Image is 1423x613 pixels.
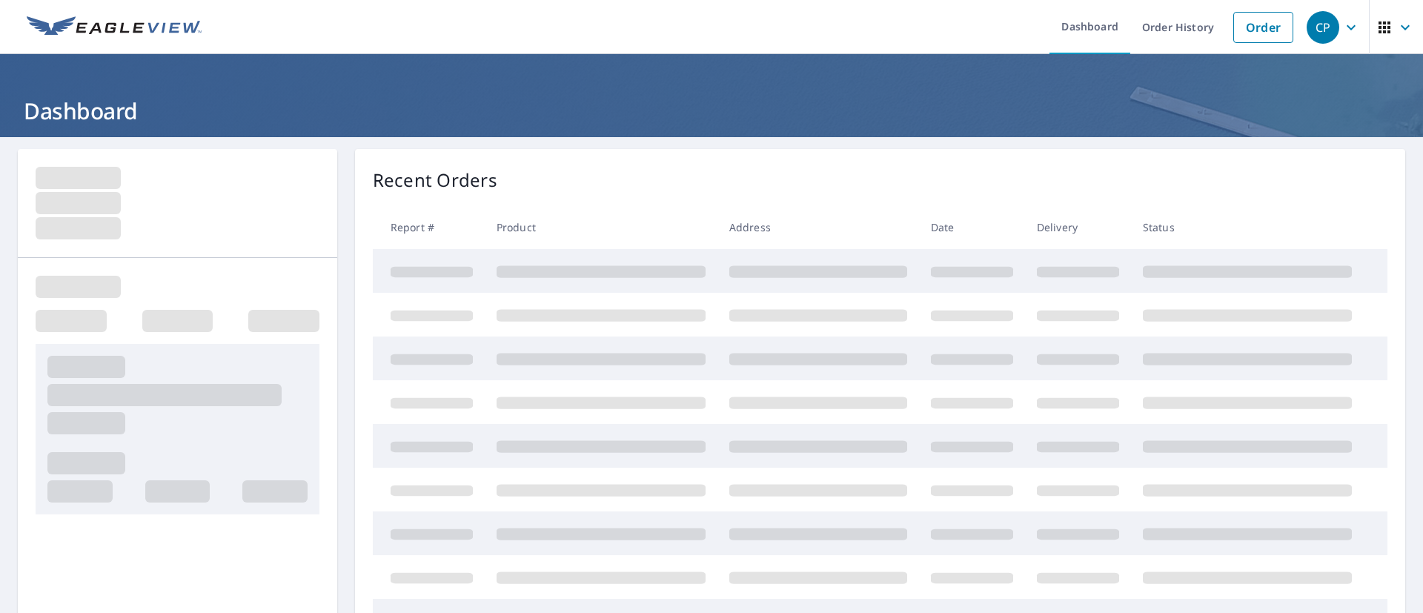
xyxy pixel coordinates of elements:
[373,167,497,193] p: Recent Orders
[1131,205,1364,249] th: Status
[1025,205,1131,249] th: Delivery
[717,205,919,249] th: Address
[18,96,1405,126] h1: Dashboard
[27,16,202,39] img: EV Logo
[373,205,485,249] th: Report #
[1233,12,1293,43] a: Order
[485,205,717,249] th: Product
[919,205,1025,249] th: Date
[1307,11,1339,44] div: CP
